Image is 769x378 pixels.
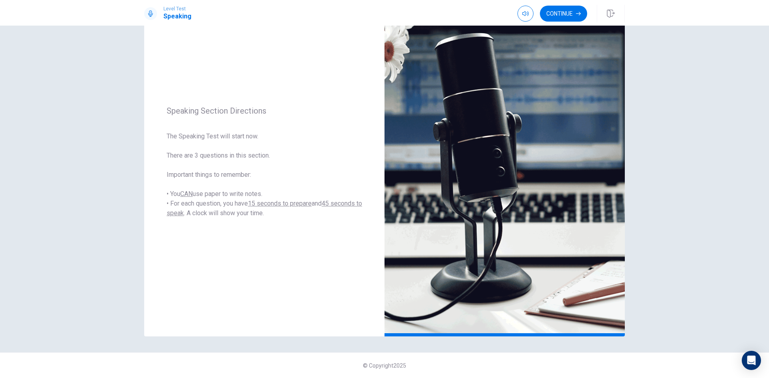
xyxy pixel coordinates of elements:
span: Speaking Section Directions [167,106,362,116]
u: CAN [180,190,193,198]
h1: Speaking [163,12,191,21]
span: The Speaking Test will start now. There are 3 questions in this section. Important things to reme... [167,132,362,218]
div: Open Intercom Messenger [742,351,761,370]
span: © Copyright 2025 [363,362,406,369]
u: 15 seconds to prepare [248,200,312,207]
span: Level Test [163,6,191,12]
button: Continue [540,6,587,22]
